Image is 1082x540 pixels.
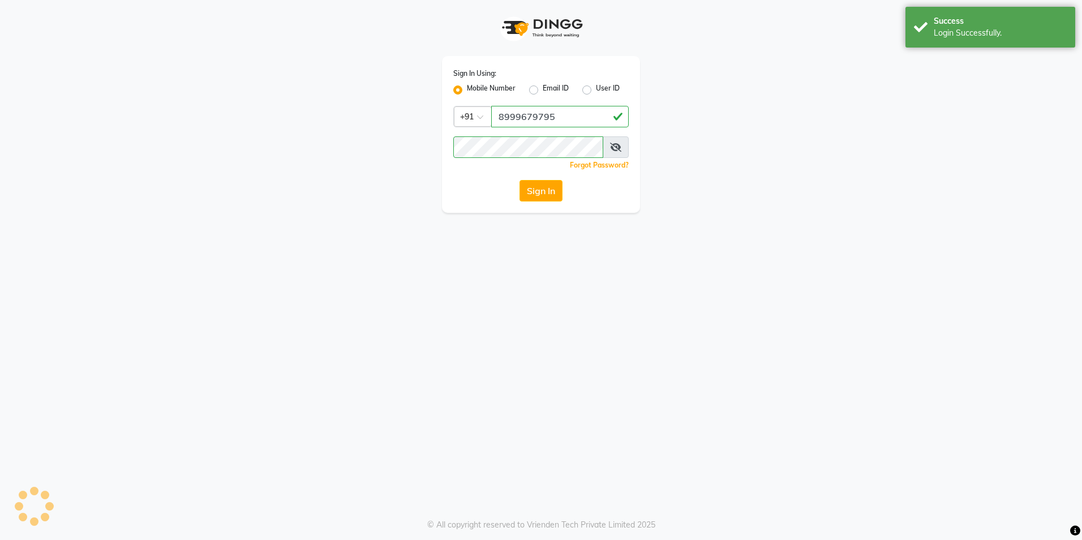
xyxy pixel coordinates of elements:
label: Email ID [543,83,569,97]
div: Success [934,15,1067,27]
input: Username [453,136,603,158]
a: Forgot Password? [570,161,629,169]
label: User ID [596,83,620,97]
label: Sign In Using: [453,68,496,79]
input: Username [491,106,629,127]
label: Mobile Number [467,83,516,97]
div: Login Successfully. [934,27,1067,39]
img: logo1.svg [496,11,586,45]
button: Sign In [519,180,563,202]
